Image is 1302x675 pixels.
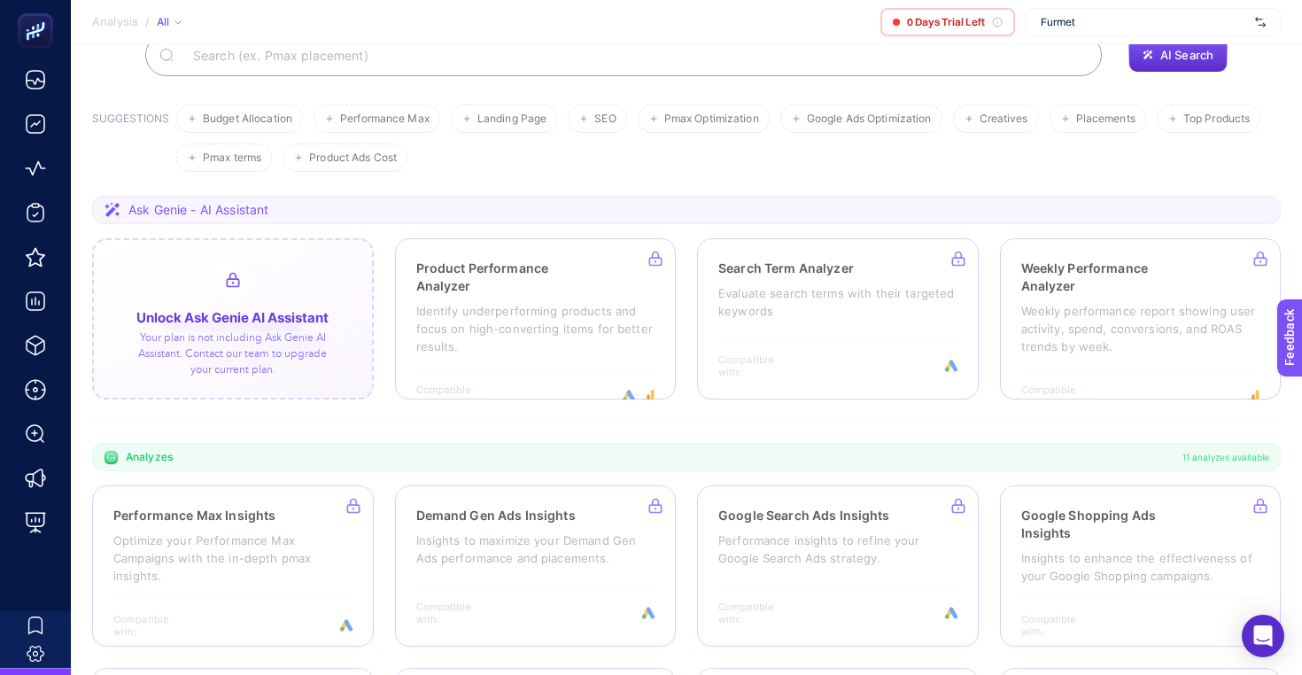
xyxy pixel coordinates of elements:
[92,238,374,400] a: Pmax Placement AnalyzerShows where your Pmax ads appeared across Google's networks (videos & apps...
[203,151,261,165] span: Pmax terms
[340,112,430,126] span: Performance Max
[664,112,759,126] span: Pmax Optimization
[1182,450,1269,464] span: 11 analyzes available
[1076,112,1135,126] span: Placements
[477,112,546,126] span: Landing Page
[697,485,979,647] a: Google Search Ads InsightsPerformance insights to refine your Google Search Ads strategy.Compatib...
[92,15,138,29] span: Analysis
[128,201,268,219] span: Ask Genie - AI Assistant
[11,5,67,19] span: Feedback
[1000,485,1282,647] a: Google Shopping Ads InsightsInsights to enhance the effectiveness of your Google Shopping campaig...
[980,112,1028,126] span: Creatives
[1242,615,1284,657] div: Open Intercom Messenger
[395,485,677,647] a: Demand Gen Ads InsightsInsights to maximize your Demand Gen Ads performance and placements.Compat...
[1255,13,1266,31] img: svg%3e
[179,30,1088,80] input: Search
[594,112,616,126] span: SEO
[157,15,182,29] div: All
[697,238,979,400] a: Search Term AnalyzerEvaluate search terms with their targeted keywordsCompatible with:
[126,450,173,464] span: Analyzes
[145,14,150,28] span: /
[92,485,374,647] a: Performance Max InsightsOptimize your Performance Max Campaigns with the in-depth pmax insights.C...
[1041,15,1248,29] span: Furmet
[395,238,677,400] a: Product Performance AnalyzerIdentify underperforming products and focus on high-converting items ...
[1160,48,1213,62] span: AI Search
[807,112,932,126] span: Google Ads Optimization
[1000,238,1282,400] a: Weekly Performance AnalyzerWeekly performance report showing user activity, spend, conversions, a...
[309,151,397,165] span: Product Ads Cost
[92,112,169,172] h3: SUGGESTIONS
[203,112,292,126] span: Budget Allocation
[1183,112,1250,126] span: Top Products
[907,15,985,29] span: 0 Days Trial Left
[1128,37,1228,73] button: AI Search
